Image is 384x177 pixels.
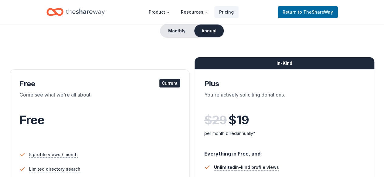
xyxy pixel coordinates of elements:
button: Annual [194,25,224,37]
span: 5 profile views / month [29,151,78,158]
span: in-kind profile views [214,165,279,170]
span: $ 19 [229,112,249,129]
a: Pricing [214,6,239,18]
span: Unlimited [214,165,235,170]
div: Come see what we're all about. [19,91,180,108]
button: Resources [176,6,213,18]
div: Everything in Free, and: [204,145,365,158]
span: Return [283,8,333,16]
div: You're actively soliciting donations. [204,91,365,108]
span: Free [19,113,44,127]
a: Returnto TheShareWay [278,6,338,18]
span: to TheShareWay [298,9,333,15]
span: Limited directory search [29,166,80,173]
button: Monthly [161,25,193,37]
nav: Main [144,5,239,19]
div: Current [159,79,180,87]
div: Free [19,79,180,89]
button: Product [144,6,175,18]
div: In-Kind [195,57,375,69]
div: per month billed annually* [204,130,365,137]
a: Home [46,5,105,19]
div: Plus [204,79,365,89]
